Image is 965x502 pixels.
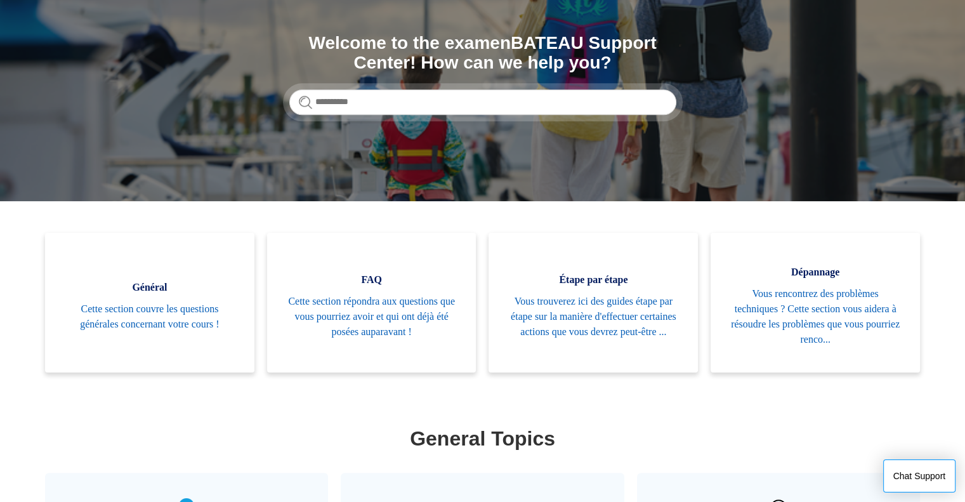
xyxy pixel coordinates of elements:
a: Général Cette section couvre les questions générales concernant votre cours ! [45,233,254,373]
span: Général [64,280,235,295]
h1: General Topics [48,423,917,454]
input: Rechercher [289,89,676,115]
a: Dépannage Vous rencontrez des problèmes techniques ? Cette section vous aidera à résoudre les pro... [711,233,920,373]
span: Cette section couvre les questions générales concernant votre cours ! [64,301,235,332]
span: Étape par étape [508,272,679,287]
a: FAQ Cette section répondra aux questions que vous pourriez avoir et qui ont déjà été posées aupar... [267,233,476,373]
a: Étape par étape Vous trouverez ici des guides étape par étape sur la manière d'effectuer certaine... [489,233,698,373]
button: Chat Support [883,459,956,492]
h1: Welcome to the examenBATEAU Support Center! How can we help you? [289,34,676,73]
span: Dépannage [730,265,901,280]
span: FAQ [286,272,457,287]
span: Vous rencontrez des problèmes techniques ? Cette section vous aidera à résoudre les problèmes que... [730,286,901,347]
span: Vous trouverez ici des guides étape par étape sur la manière d'effectuer certaines actions que vo... [508,294,679,340]
span: Cette section répondra aux questions que vous pourriez avoir et qui ont déjà été posées auparavant ! [286,294,457,340]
